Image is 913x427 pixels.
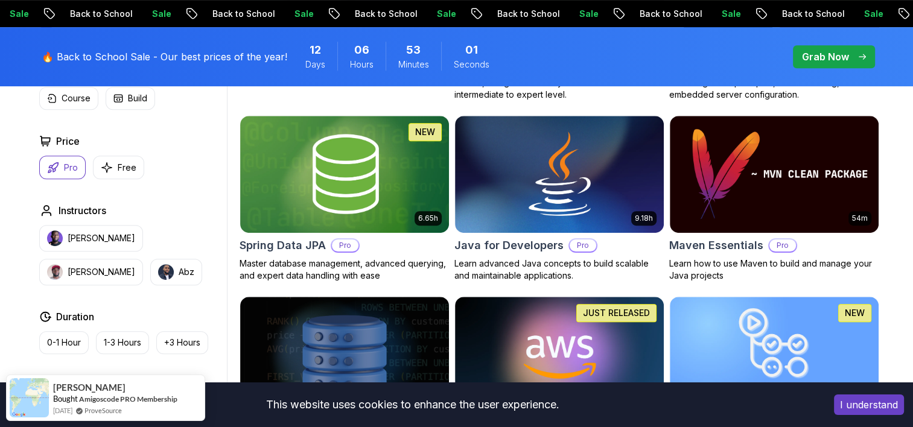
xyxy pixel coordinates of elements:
[398,59,429,71] span: Minutes
[128,92,147,104] p: Build
[454,237,564,254] h2: Java for Developers
[79,394,177,403] a: Amigoscode PRO Membership
[669,258,879,282] p: Learn how to use Maven to build and manage your Java projects
[118,162,136,174] p: Free
[845,307,865,319] p: NEW
[240,237,326,254] h2: Spring Data JPA
[848,8,887,20] p: Sale
[635,213,653,223] p: 9.18h
[455,297,664,414] img: AWS for Developers card
[47,230,63,246] img: instructor img
[84,405,122,416] a: ProveSource
[62,92,91,104] p: Course
[564,8,602,20] p: Sale
[570,239,596,251] p: Pro
[834,394,904,415] button: Accept cookies
[39,331,89,354] button: 0-1 Hour
[669,237,763,254] h2: Maven Essentials
[279,8,317,20] p: Sale
[53,382,126,393] span: [PERSON_NAME]
[42,49,287,64] p: 🔥 Back to School Sale - Our best prices of the year!
[164,337,200,349] p: +3 Hours
[769,239,796,251] p: Pro
[240,258,450,282] p: Master database management, advanced querying, and expert data handling with ease
[852,213,868,223] p: 54m
[354,42,369,59] span: 6 Hours
[802,49,849,64] p: Grab Now
[197,8,279,20] p: Back to School
[454,115,664,282] a: Java for Developers card9.18hJava for DevelopersProLearn advanced Java concepts to build scalable...
[454,59,489,71] span: Seconds
[421,8,460,20] p: Sale
[179,266,194,278] p: Abz
[59,203,106,218] h2: Instructors
[583,307,650,319] p: JUST RELEASED
[53,405,72,416] span: [DATE]
[68,266,135,278] p: [PERSON_NAME]
[240,297,449,414] img: Advanced Databases card
[54,8,136,20] p: Back to School
[93,156,144,179] button: Free
[624,8,706,20] p: Back to School
[670,297,879,414] img: CI/CD with GitHub Actions card
[39,156,86,179] button: Pro
[10,378,49,417] img: provesource social proof notification image
[106,87,155,110] button: Build
[482,8,564,20] p: Back to School
[240,115,450,282] a: Spring Data JPA card6.65hNEWSpring Data JPAProMaster database management, advanced querying, and ...
[706,8,745,20] p: Sale
[415,126,435,138] p: NEW
[766,8,848,20] p: Back to School
[53,394,78,403] span: Bought
[56,309,94,324] h2: Duration
[104,337,141,349] p: 1-3 Hours
[454,258,664,282] p: Learn advanced Java concepts to build scalable and maintainable applications.
[136,8,175,20] p: Sale
[9,391,816,418] div: This website uses cookies to enhance the user experience.
[158,264,174,280] img: instructor img
[339,8,421,20] p: Back to School
[150,259,202,285] button: instructor imgAbz
[56,134,80,148] h2: Price
[406,42,421,59] span: 53 Minutes
[669,115,879,282] a: Maven Essentials card54mMaven EssentialsProLearn how to use Maven to build and manage your Java p...
[96,331,149,354] button: 1-3 Hours
[240,116,449,233] img: Spring Data JPA card
[68,232,135,244] p: [PERSON_NAME]
[64,162,78,174] p: Pro
[455,116,664,233] img: Java for Developers card
[465,42,478,59] span: 1 Seconds
[332,239,358,251] p: Pro
[156,331,208,354] button: +3 Hours
[39,87,98,110] button: Course
[39,225,143,251] button: instructor img[PERSON_NAME]
[47,337,81,349] p: 0-1 Hour
[39,259,143,285] button: instructor img[PERSON_NAME]
[310,42,321,59] span: 12 Days
[305,59,325,71] span: Days
[47,264,63,280] img: instructor img
[350,59,374,71] span: Hours
[418,213,438,223] p: 6.65h
[670,116,879,233] img: Maven Essentials card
